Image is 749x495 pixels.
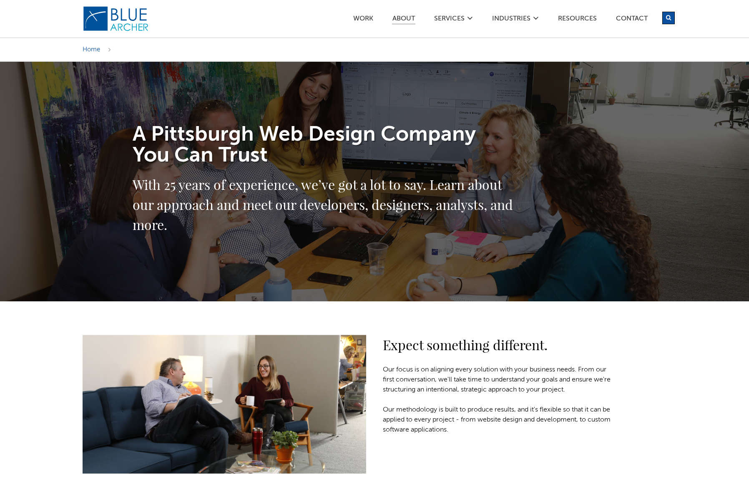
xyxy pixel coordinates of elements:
a: Home [83,46,100,53]
p: Our focus is on aligning every solution with your business needs. From our first conversation, we... [383,365,616,395]
a: ABOUT [392,15,415,25]
h2: Expect something different. [383,335,616,355]
h1: A Pittsburgh Web Design Company You Can Trust [133,124,516,166]
a: SERVICES [434,15,465,24]
p: Our methodology is built to produce results, and it's flexible so that it can be applied to every... [383,405,616,435]
a: Industries [492,15,531,24]
img: Blue Archer Logo [83,6,149,32]
img: When you partner with Blue Archer, you get something different. [83,335,366,474]
a: Contact [616,15,648,24]
h2: With 25 years of experience, we’ve got a lot to say. Learn about our approach and meet our develo... [133,174,516,235]
a: Resources [558,15,597,24]
a: Work [353,15,374,24]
